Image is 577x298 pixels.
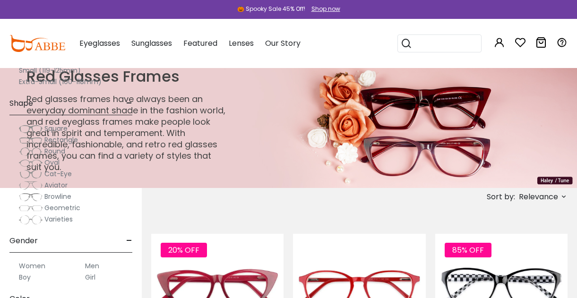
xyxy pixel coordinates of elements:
span: Sort by: [487,191,515,202]
span: Featured [183,38,217,49]
img: Round.png [19,147,43,156]
span: Shape [9,92,33,115]
label: Boy [19,272,31,283]
label: Girl [85,272,95,283]
img: Square.png [19,124,43,134]
span: Browline [44,192,71,201]
span: 85% OFF [445,243,491,257]
img: Aviator.png [19,181,43,190]
span: Geometric [44,203,80,213]
span: Varieties [44,214,73,224]
span: Square [44,124,68,133]
span: Sunglasses [131,38,172,49]
img: Browline.png [19,192,43,202]
label: Small (119-125mm) [19,65,81,76]
span: - [126,92,132,115]
span: Lenses [229,38,254,49]
span: Relevance [519,188,558,205]
img: Oval.png [19,158,43,168]
span: Cat-Eye [44,169,72,179]
span: Gender [9,230,38,252]
img: abbeglasses.com [9,35,65,52]
span: Aviator [44,180,68,190]
span: Rectangle [44,135,78,145]
div: Shop now [311,5,340,13]
img: Varieties.png [19,215,43,225]
a: Shop now [307,5,340,13]
div: 🎃 Spooky Sale 45% Off! [237,5,305,13]
label: Men [85,260,99,272]
span: Eyeglasses [79,38,120,49]
label: Women [19,260,45,272]
label: Extra-Small (100-118mm) [19,76,102,87]
span: Our Story [265,38,301,49]
img: Geometric.png [19,204,43,213]
span: - [126,230,132,252]
img: Rectangle.png [19,136,43,145]
span: Oval [44,158,60,167]
img: Cat-Eye.png [19,170,43,179]
span: Round [44,146,65,156]
span: 20% OFF [161,243,207,257]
